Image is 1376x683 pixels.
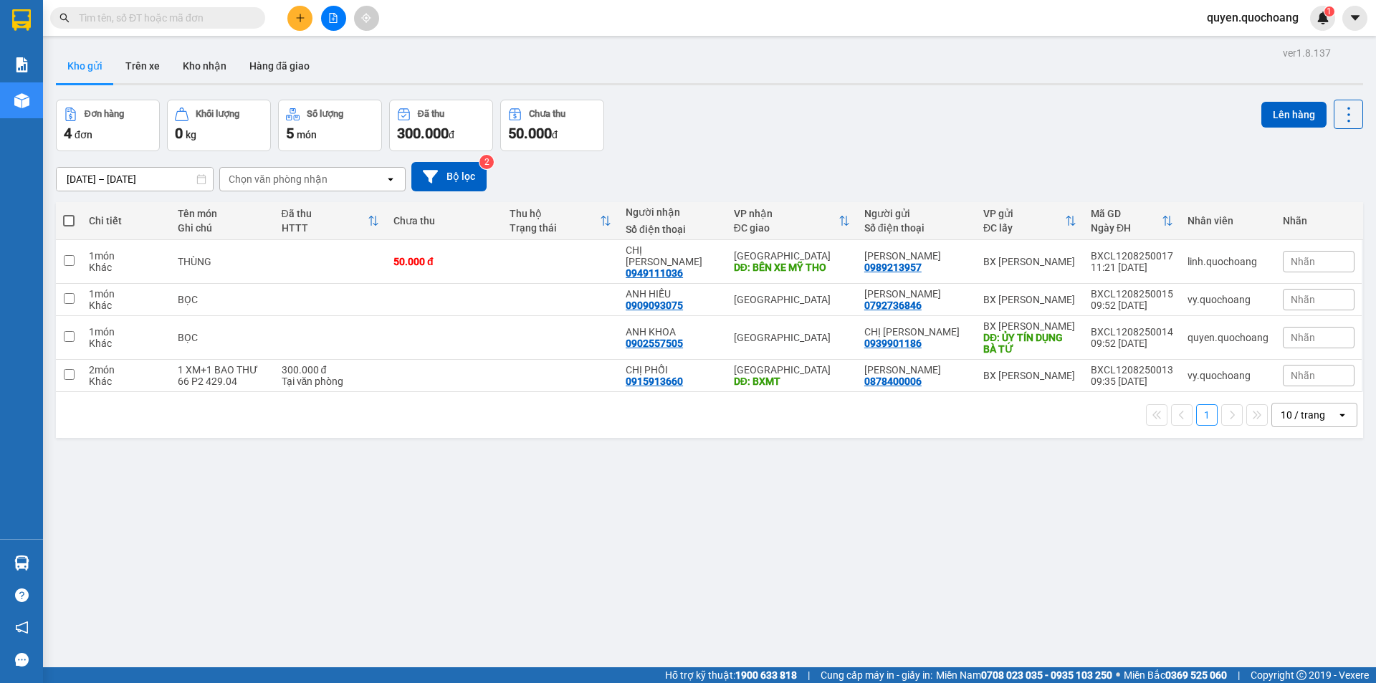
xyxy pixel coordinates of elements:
[178,256,267,267] div: THÙNG
[1291,332,1315,343] span: Nhãn
[1091,364,1173,376] div: BXCL1208250013
[89,326,163,338] div: 1 món
[393,215,495,226] div: Chưa thu
[64,125,72,142] span: 4
[1091,376,1173,387] div: 09:35 [DATE]
[85,109,124,119] div: Đơn hàng
[397,125,449,142] span: 300.000
[529,109,565,119] div: Chưa thu
[1291,256,1315,267] span: Nhãn
[178,294,267,305] div: BỌC
[983,222,1065,234] div: ĐC lấy
[56,100,160,151] button: Đơn hàng4đơn
[626,206,720,218] div: Người nhận
[354,6,379,31] button: aim
[734,364,850,376] div: [GEOGRAPHIC_DATA]
[1281,408,1325,422] div: 10 / trang
[734,250,850,262] div: [GEOGRAPHIC_DATA]
[864,222,969,234] div: Số điện thoại
[1165,669,1227,681] strong: 0369 525 060
[734,222,838,234] div: ĐC giao
[983,370,1076,381] div: BX [PERSON_NAME]
[983,332,1076,355] div: DĐ: ỦY TÍN DỤNG BÀ TỨ
[1091,326,1173,338] div: BXCL1208250014
[286,125,294,142] span: 5
[976,202,1084,240] th: Toggle SortBy
[1291,370,1315,381] span: Nhãn
[808,667,810,683] span: |
[89,288,163,300] div: 1 món
[626,364,720,376] div: CHỊ PHỐI
[1124,667,1227,683] span: Miền Bắc
[983,256,1076,267] div: BX [PERSON_NAME]
[14,555,29,570] img: warehouse-icon
[864,326,969,338] div: CHỊ TRANG
[307,109,343,119] div: Số lượng
[385,173,396,185] svg: open
[389,100,493,151] button: Đã thu300.000đ
[287,6,312,31] button: plus
[983,208,1065,219] div: VP gửi
[479,155,494,169] sup: 2
[864,288,969,300] div: ANH SƠN
[735,669,797,681] strong: 1900 633 818
[734,262,850,273] div: DĐ: BẾN XE MỸ THO
[626,224,720,235] div: Số điện thoại
[864,262,922,273] div: 0989213957
[1324,6,1334,16] sup: 1
[411,162,487,191] button: Bộ lọc
[734,332,850,343] div: [GEOGRAPHIC_DATA]
[75,129,92,140] span: đơn
[449,129,454,140] span: đ
[229,172,328,186] div: Chọn văn phòng nhận
[178,364,267,376] div: 1 XM+1 BAO THƯ
[1091,262,1173,273] div: 11:21 [DATE]
[89,376,163,387] div: Khác
[178,376,267,387] div: 66 P2 429.04
[500,100,604,151] button: Chưa thu50.000đ
[186,129,196,140] span: kg
[57,168,213,191] input: Select a date range.
[734,208,838,219] div: VP nhận
[282,364,379,376] div: 300.000 đ
[1091,288,1173,300] div: BXCL1208250015
[864,338,922,349] div: 0939901186
[274,202,386,240] th: Toggle SortBy
[15,588,29,602] span: question-circle
[1283,215,1354,226] div: Nhãn
[1283,45,1331,61] div: ver 1.8.137
[361,13,371,23] span: aim
[552,129,558,140] span: đ
[59,13,70,23] span: search
[171,49,238,83] button: Kho nhận
[665,667,797,683] span: Hỗ trợ kỹ thuật:
[626,376,683,387] div: 0915913660
[626,267,683,279] div: 0949111036
[1188,215,1268,226] div: Nhân viên
[734,294,850,305] div: [GEOGRAPHIC_DATA]
[626,288,720,300] div: ANH HIẾU
[864,376,922,387] div: 0878400006
[178,208,267,219] div: Tên món
[1238,667,1240,683] span: |
[1091,222,1162,234] div: Ngày ĐH
[1091,338,1173,349] div: 09:52 [DATE]
[1342,6,1367,31] button: caret-down
[12,9,31,31] img: logo-vxr
[1349,11,1362,24] span: caret-down
[89,250,163,262] div: 1 món
[178,222,267,234] div: Ghi chú
[1317,11,1329,24] img: icon-new-feature
[1195,9,1310,27] span: quyen.quochoang
[114,49,171,83] button: Trên xe
[1116,672,1120,678] span: ⚪️
[1188,256,1268,267] div: linh.quochoang
[626,338,683,349] div: 0902557505
[1091,300,1173,311] div: 09:52 [DATE]
[15,653,29,667] span: message
[1327,6,1332,16] span: 1
[1296,670,1306,680] span: copyright
[864,250,969,262] div: NGUYỄN VĂN TÂM
[297,129,317,140] span: món
[15,621,29,634] span: notification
